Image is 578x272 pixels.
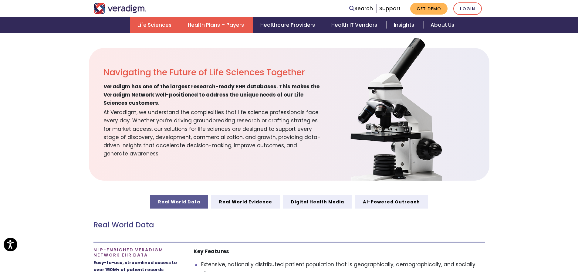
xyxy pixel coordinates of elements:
[103,107,323,158] span: At Veradigm, we understand the complexities that life science professionals face every day. Wheth...
[410,3,448,15] a: Get Demo
[283,195,352,209] a: Digital Health Media
[93,3,147,14] img: Veradigm logo
[387,17,423,33] a: Insights
[355,195,428,209] a: AI-Powered Outreach
[103,83,323,107] span: Veradigm has one of the largest research-ready EHR databases. This makes the Veradigm Network wel...
[211,195,280,209] a: Real World Evidence
[324,17,386,33] a: Health IT Vendors
[93,247,184,258] h4: NLP-ENRICHED VERADIGM NETWORK EHR DATA
[130,17,181,33] a: Life Sciences
[181,17,253,33] a: Health Plans + Payers
[253,17,324,33] a: Healthcare Providers
[312,36,463,181] img: solution-life-sciences-future.png
[349,5,373,13] a: Search
[194,248,229,255] strong: Key Features
[150,195,208,209] a: Real World Data
[103,67,323,78] h2: Navigating the Future of Life Sciences Together
[423,17,461,33] a: About Us
[379,5,401,12] a: Support
[93,221,485,229] h3: Real World Data
[453,2,482,15] a: Login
